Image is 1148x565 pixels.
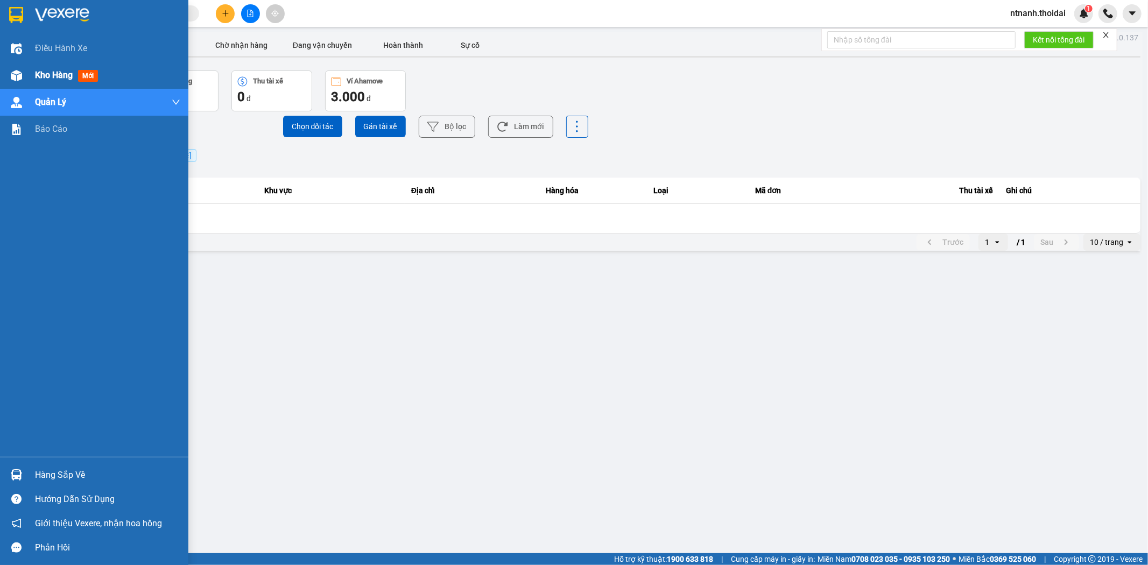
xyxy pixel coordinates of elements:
[246,10,254,17] span: file-add
[614,553,713,565] span: Hỗ trợ kỹ thuật:
[283,116,342,137] button: Chọn đối tác
[647,178,749,204] th: Loại
[9,7,23,23] img: logo-vxr
[1079,9,1089,18] img: icon-new-feature
[364,121,397,132] span: Gán tài xế
[953,557,956,561] span: ⚪️
[488,116,553,138] button: Làm mới
[1090,237,1123,248] div: 10 / trang
[331,88,400,105] div: đ
[35,467,180,483] div: Hàng sắp về
[11,518,22,528] span: notification
[818,553,950,565] span: Miền Nam
[985,237,989,248] div: 1
[222,10,229,17] span: plus
[78,70,98,82] span: mới
[363,34,443,56] button: Hoàn thành
[990,555,1036,563] strong: 0369 525 060
[1103,9,1113,18] img: phone-icon
[851,555,950,563] strong: 0708 023 035 - 0935 103 250
[49,213,1131,224] div: Không có dữ liệu
[1033,34,1085,46] span: Kết nối tổng đài
[917,234,970,250] button: previous page. current page 1 / 1
[827,31,1016,48] input: Nhập số tổng đài
[1101,32,1138,43] div: ver: 0.0.137
[331,89,365,104] span: 3.000
[35,122,67,136] span: Báo cáo
[241,4,260,23] button: file-add
[1102,31,1110,39] span: close
[271,10,279,17] span: aim
[11,542,22,553] span: message
[201,34,282,56] button: Chờ nhận hàng
[1125,238,1134,246] svg: open
[993,238,1002,246] svg: open
[266,4,285,23] button: aim
[35,70,73,80] span: Kho hàng
[282,34,363,56] button: Đang vận chuyển
[35,41,87,55] span: Điều hành xe
[1085,5,1093,12] sup: 1
[11,469,22,481] img: warehouse-icon
[258,178,405,204] th: Khu vực
[667,555,713,563] strong: 1900 633 818
[35,540,180,556] div: Phản hồi
[11,97,22,108] img: warehouse-icon
[253,77,283,85] div: Thu tài xế
[35,95,66,109] span: Quản Lý
[11,70,22,81] img: warehouse-icon
[731,553,815,565] span: Cung cấp máy in - giấy in:
[405,178,539,204] th: Địa chỉ
[1002,6,1074,20] span: ntnanh.thoidai
[1124,237,1125,248] input: Selected 10 / trang.
[443,34,497,56] button: Sự cố
[1087,5,1090,12] span: 1
[1088,555,1096,563] span: copyright
[1128,9,1137,18] span: caret-down
[419,116,475,138] button: Bộ lọc
[1123,4,1142,23] button: caret-down
[959,553,1036,565] span: Miền Bắc
[237,89,245,104] span: 0
[11,43,22,54] img: warehouse-icon
[237,88,306,105] div: đ
[325,70,406,111] button: Ví Ahamove3.000 đ
[1017,236,1025,249] span: / 1
[35,517,162,530] span: Giới thiệu Vexere, nhận hoa hồng
[347,77,383,85] div: Ví Ahamove
[231,70,312,111] button: Thu tài xế0 đ
[1044,553,1046,565] span: |
[836,184,993,197] div: Thu tài xế
[749,178,829,204] th: Mã đơn
[11,494,22,504] span: question-circle
[355,116,406,137] button: Gán tài xế
[1034,234,1079,250] button: next page. current page 1 / 1
[35,491,180,507] div: Hướng dẫn sử dụng
[292,121,334,132] span: Chọn đối tác
[539,178,647,204] th: Hàng hóa
[721,553,723,565] span: |
[216,4,235,23] button: plus
[11,124,22,135] img: solution-icon
[172,98,180,107] span: down
[999,178,1140,204] th: Ghi chú
[1024,31,1094,48] button: Kết nối tổng đài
